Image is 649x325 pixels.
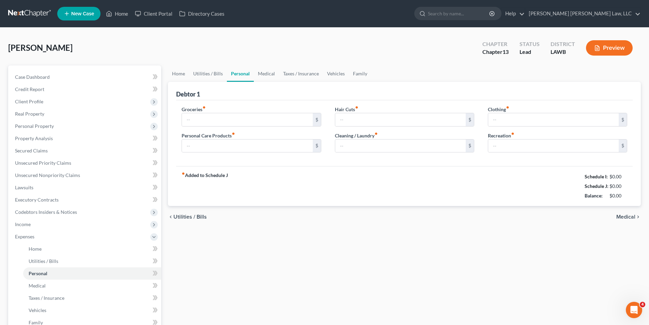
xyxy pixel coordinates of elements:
[182,113,312,126] input: --
[189,65,227,82] a: Utilities / Bills
[585,193,603,198] strong: Balance:
[626,302,642,318] iframe: Intercom live chat
[29,283,46,289] span: Medical
[15,135,53,141] span: Property Analysis
[15,123,54,129] span: Personal Property
[10,157,161,169] a: Unsecured Priority Claims
[15,234,34,239] span: Expenses
[609,192,628,199] div: $0.00
[482,48,509,56] div: Chapter
[586,40,633,56] button: Preview
[15,197,59,203] span: Executory Contracts
[10,83,161,95] a: Credit Report
[640,302,645,307] span: 4
[15,148,48,153] span: Secured Claims
[335,139,466,152] input: --
[15,184,33,190] span: Lawsuits
[182,132,235,139] label: Personal Care Products
[503,48,509,55] span: 13
[23,304,161,316] a: Vehicles
[335,132,378,139] label: Cleaning / Laundry
[506,106,509,109] i: fiber_manual_record
[15,209,77,215] span: Codebtors Insiders & Notices
[313,139,321,152] div: $
[10,181,161,194] a: Lawsuits
[168,214,173,220] i: chevron_left
[335,106,358,113] label: Hair Cuts
[323,65,349,82] a: Vehicles
[10,169,161,181] a: Unsecured Nonpriority Claims
[29,307,46,313] span: Vehicles
[10,71,161,83] a: Case Dashboard
[15,74,50,80] span: Case Dashboard
[619,139,627,152] div: $
[182,139,312,152] input: --
[585,183,608,189] strong: Schedule J:
[29,258,58,264] span: Utilities / Bills
[8,43,73,53] span: [PERSON_NAME]
[609,183,628,190] div: $0.00
[374,132,378,135] i: fiber_manual_record
[355,106,358,109] i: fiber_manual_record
[488,132,514,139] label: Recreation
[349,65,371,82] a: Family
[232,132,235,135] i: fiber_manual_record
[488,139,619,152] input: --
[511,132,514,135] i: fiber_manual_record
[335,113,466,126] input: --
[466,139,474,152] div: $
[176,90,200,98] div: Debtor 1
[29,295,64,301] span: Taxes / Insurance
[23,292,161,304] a: Taxes / Insurance
[551,40,575,48] div: District
[616,214,635,220] span: Medical
[616,214,641,220] button: Medical chevron_right
[103,8,132,20] a: Home
[23,243,161,255] a: Home
[10,145,161,157] a: Secured Claims
[173,214,207,220] span: Utilities / Bills
[182,172,185,175] i: fiber_manual_record
[182,106,206,113] label: Groceries
[15,172,80,178] span: Unsecured Nonpriority Claims
[15,160,71,166] span: Unsecured Priority Claims
[15,221,31,227] span: Income
[635,214,641,220] i: chevron_right
[520,48,540,56] div: Lead
[15,111,44,117] span: Real Property
[23,255,161,267] a: Utilities / Bills
[15,99,43,104] span: Client Profile
[551,48,575,56] div: LAWB
[23,267,161,280] a: Personal
[609,173,628,180] div: $0.00
[15,86,44,92] span: Credit Report
[168,214,207,220] button: chevron_left Utilities / Bills
[488,106,509,113] label: Clothing
[313,113,321,126] div: $
[428,7,490,20] input: Search by name...
[279,65,323,82] a: Taxes / Insurance
[619,113,627,126] div: $
[29,246,42,252] span: Home
[132,8,176,20] a: Client Portal
[502,8,525,20] a: Help
[23,280,161,292] a: Medical
[10,194,161,206] a: Executory Contracts
[585,174,608,179] strong: Schedule I:
[168,65,189,82] a: Home
[525,8,640,20] a: [PERSON_NAME] [PERSON_NAME] Law, LLC
[227,65,254,82] a: Personal
[488,113,619,126] input: --
[182,172,228,201] strong: Added to Schedule J
[176,8,228,20] a: Directory Cases
[71,11,94,16] span: New Case
[482,40,509,48] div: Chapter
[29,270,47,276] span: Personal
[254,65,279,82] a: Medical
[466,113,474,126] div: $
[10,132,161,145] a: Property Analysis
[520,40,540,48] div: Status
[202,106,206,109] i: fiber_manual_record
